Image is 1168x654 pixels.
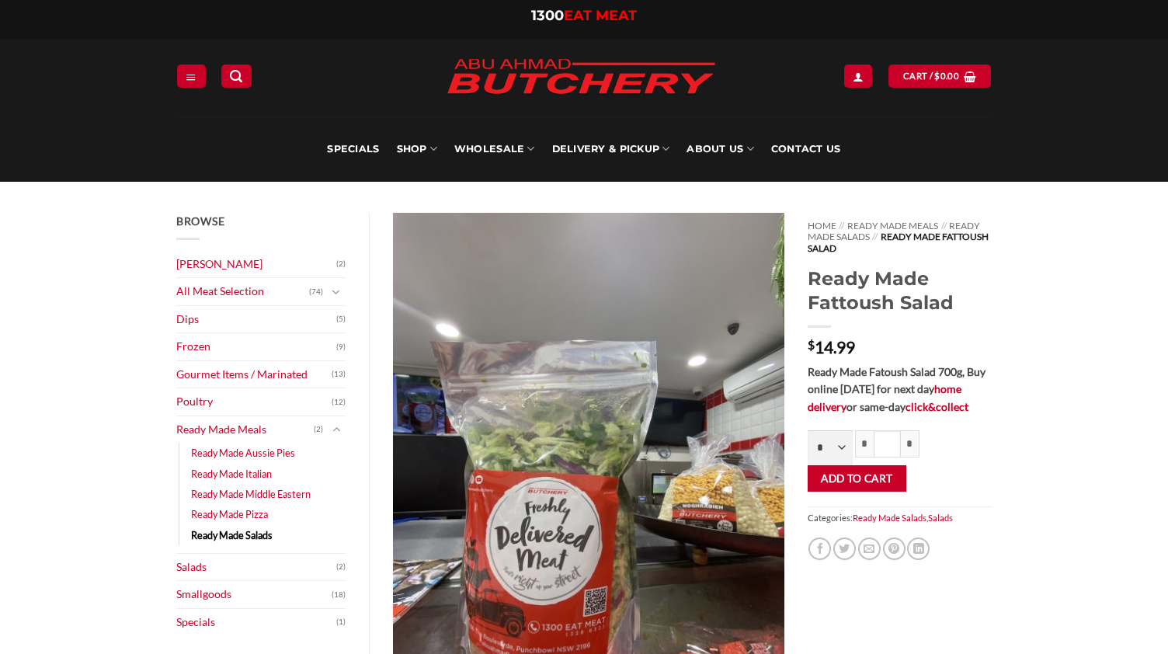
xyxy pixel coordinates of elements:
[808,220,980,242] a: Ready Made Salads
[176,251,336,278] a: [PERSON_NAME]
[309,280,323,304] span: (74)
[839,220,844,231] span: //
[176,333,336,360] a: Frozen
[808,337,855,357] bdi: 14.99
[874,430,901,457] input: Product quantity
[177,64,205,87] a: Menu
[906,400,968,413] a: click&collect
[883,537,906,560] a: Pin on Pinterest
[314,418,323,441] span: (2)
[176,361,332,388] a: Gourmet Items / Marinated
[327,421,346,438] button: Toggle
[336,308,346,331] span: (5)
[847,220,938,231] a: Ready Made Meals
[332,583,346,607] span: (18)
[191,464,272,484] a: Ready Made Italian
[336,611,346,634] span: (1)
[336,252,346,276] span: (2)
[808,506,992,529] span: Categories: ,
[176,278,309,305] a: All Meat Selection
[191,443,295,463] a: Ready Made Aussie Pies
[327,117,379,182] a: Specials
[808,382,961,413] a: home delivery
[901,430,919,457] input: Increase quantity of Ready Made Fattoush Salad
[454,117,535,182] a: Wholesale
[941,220,947,231] span: //
[808,465,906,492] button: Add to cart
[888,64,991,87] a: View cart
[833,537,856,560] a: Share on Twitter
[531,7,564,24] span: 1300
[855,430,874,457] input: Reduce quantity of Ready Made Fattoush Salad
[336,555,346,579] span: (2)
[907,537,930,560] a: Share on LinkedIn
[176,554,336,581] a: Salads
[176,416,314,444] a: Ready Made Meals
[853,513,926,523] a: Ready Made Salads
[844,64,872,87] a: Login
[771,117,841,182] a: Contact Us
[397,117,437,182] a: SHOP
[176,214,224,228] span: Browse
[332,391,346,414] span: (12)
[191,504,268,524] a: Ready Made Pizza
[191,484,311,504] a: Ready Made Middle Eastern
[808,220,836,231] a: Home
[176,306,336,333] a: Dips
[687,117,753,182] a: About Us
[327,284,346,301] button: Toggle
[176,388,332,416] a: Poultry
[552,117,670,182] a: Delivery & Pickup
[433,48,728,107] img: Abu Ahmad Butchery
[872,231,878,242] span: //
[858,537,881,560] a: Email to a Friend
[176,581,332,608] a: Smallgoods
[808,231,989,253] span: Ready Made Fattoush Salad
[808,266,992,315] h1: Ready Made Fattoush Salad
[564,7,637,24] span: EAT MEAT
[934,71,959,81] bdi: 0.00
[332,363,346,386] span: (13)
[808,365,985,413] strong: Ready Made Fatoush Salad 700g, Buy online [DATE] for next day or same-day
[928,513,953,523] a: Salads
[808,339,815,351] span: $
[531,7,637,24] a: 1300EAT MEAT
[336,336,346,359] span: (9)
[934,69,940,83] span: $
[176,609,336,636] a: Specials
[191,525,273,545] a: Ready Made Salads
[808,537,831,560] a: Share on Facebook
[903,69,959,83] span: Cart /
[221,64,251,87] a: Search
